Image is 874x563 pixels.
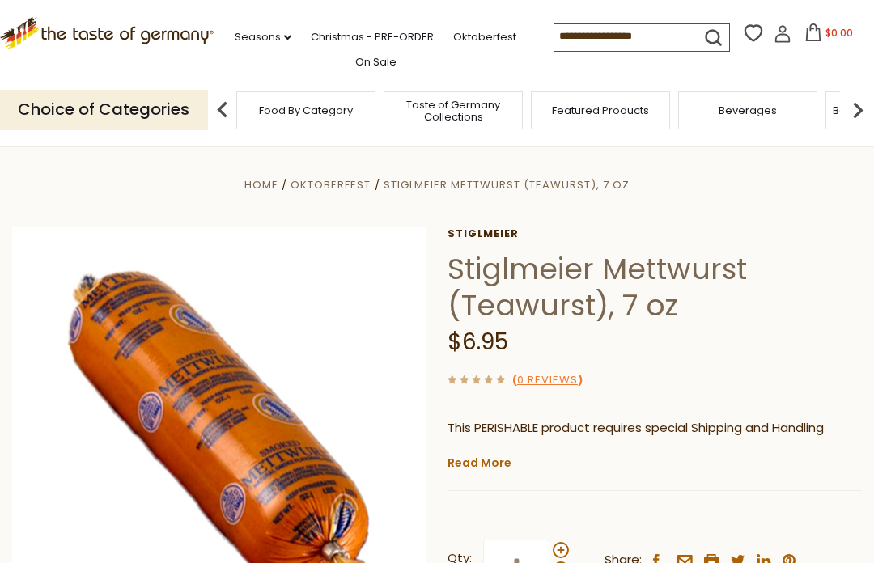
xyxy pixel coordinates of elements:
button: $0.00 [795,23,863,48]
a: Read More [448,455,511,471]
img: previous arrow [206,94,239,126]
img: next arrow [842,94,874,126]
li: We will ship this product in heat-protective packaging and ice. [463,451,862,471]
span: $0.00 [825,26,853,40]
a: Stiglmeier [448,227,862,240]
a: Oktoberfest [291,177,371,193]
a: Featured Products [552,104,649,116]
a: Stiglmeier Mettwurst (Teawurst), 7 oz [384,177,630,193]
p: This PERISHABLE product requires special Shipping and Handling [448,418,862,438]
a: On Sale [355,53,397,71]
a: Home [244,177,278,193]
a: Seasons [235,28,291,46]
a: Oktoberfest [453,28,516,46]
span: ( ) [512,372,583,387]
a: Christmas - PRE-ORDER [311,28,434,46]
h1: Stiglmeier Mettwurst (Teawurst), 7 oz [448,251,862,324]
a: Taste of Germany Collections [388,99,518,123]
a: 0 Reviews [517,372,578,389]
a: Food By Category [259,104,353,116]
a: Beverages [719,104,777,116]
span: $6.95 [448,326,508,358]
